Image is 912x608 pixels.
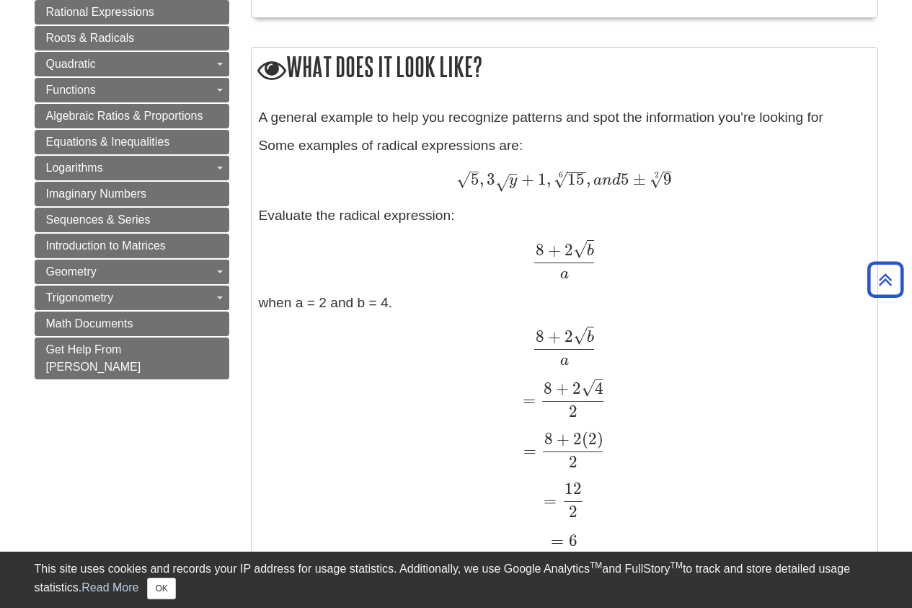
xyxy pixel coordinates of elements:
a: Roots & Radicals [35,26,229,50]
span: Trigonometry [46,291,114,304]
a: Back to Top [862,270,908,289]
button: Close [147,578,175,599]
a: Geometry [35,260,229,284]
a: Quadratic [35,52,229,76]
a: Logarithms [35,156,229,180]
div: Some examples of radical expressions are: Evaluate the radical expression: when a = 2 and b = 4. [259,107,870,565]
span: Equations & Inequalities [46,136,170,148]
span: 8 [544,379,552,398]
sup: TM [590,560,602,570]
span: Introduction to Matrices [46,239,166,252]
a: Algebraic Ratios & Proportions [35,104,229,128]
a: Functions [35,78,229,102]
span: , [586,169,590,189]
span: √ [573,239,587,259]
span: Rational Expressions [46,6,154,18]
span: 8 [544,429,553,449]
span: 9 [663,169,672,189]
span: √ [554,169,567,189]
span: + [553,429,570,449]
span: + [518,169,534,189]
span: √ [650,169,663,189]
span: = [523,441,536,460]
span: 2 [588,429,597,449]
span: 2 [561,327,573,346]
span: 3 [484,169,495,189]
span: Sequences & Series [46,213,151,226]
span: 2 [569,502,577,521]
a: Read More [81,581,138,594]
span: Roots & Radicals [46,32,135,44]
span: 4 [595,379,603,398]
span: + [552,379,569,398]
span: Get Help From [PERSON_NAME] [46,343,141,373]
span: y [509,172,517,188]
span: Geometry [46,265,97,278]
span: d [612,172,621,188]
span: Quadratic [46,58,96,70]
a: Equations & Inequalities [35,130,229,154]
span: √ [573,326,587,345]
span: 2 [570,429,582,449]
span: ± [629,169,646,189]
span: a [560,353,569,369]
span: Functions [46,84,96,96]
span: a [590,172,602,188]
span: Algebraic Ratios & Proportions [46,110,203,122]
span: Math Documents [46,317,133,330]
span: , [546,169,551,189]
p: A general example to help you recognize patterns and spot the information you're looking for [259,107,870,128]
span: + [544,327,561,346]
span: 2 [569,452,577,472]
a: Trigonometry [35,286,229,310]
span: 6 [559,170,563,180]
span: 2 [655,170,659,180]
span: Imaginary Numbers [46,188,147,200]
span: ) [597,429,603,449]
a: Math Documents [35,312,229,336]
span: 8 [536,327,544,346]
span: + [544,240,561,260]
h2: What does it look like? [252,48,877,89]
a: Introduction to Matrices [35,234,229,258]
span: 12 [565,479,582,498]
a: Sequences & Series [35,208,229,232]
div: This site uses cookies and records your IP address for usage statistics. Additionally, we use Goo... [35,560,878,599]
span: = [551,531,564,550]
span: Logarithms [46,162,103,174]
span: 2 [569,379,581,398]
span: ( [582,429,588,449]
span: = [523,390,536,410]
span: 6 [564,531,577,550]
span: n [602,172,612,188]
a: Imaginary Numbers [35,182,229,206]
span: – [595,369,603,389]
span: √ [456,169,470,189]
span: 5 [471,169,479,189]
span: b [587,330,594,345]
span: 2 [561,240,573,260]
span: b [587,243,594,259]
span: – [471,162,479,181]
span: 1 [534,169,546,189]
span: 2 [569,402,577,421]
span: , [479,169,484,189]
span: 15 [567,169,585,189]
span: 5 [621,169,629,189]
span: – [663,162,672,181]
a: Get Help From [PERSON_NAME] [35,338,229,379]
span: √ [581,378,595,397]
span: = [544,490,557,510]
sup: TM [670,560,683,570]
span: √ [495,173,509,193]
span: a [560,266,569,282]
span: 8 [536,240,544,260]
